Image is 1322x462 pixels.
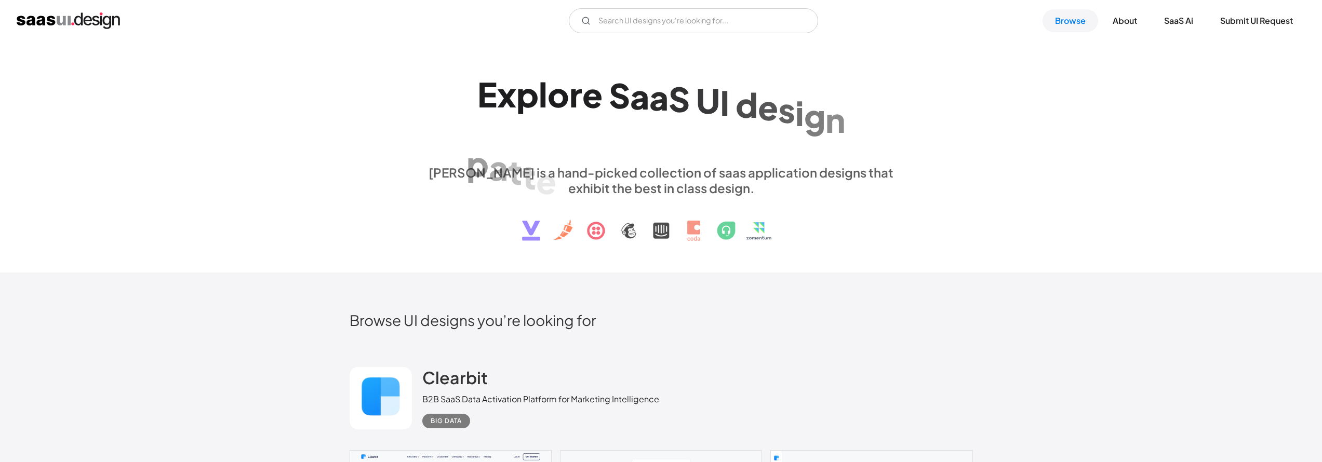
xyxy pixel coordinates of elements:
div: S [669,79,690,119]
div: E [477,74,497,114]
div: a [630,76,649,116]
div: p [466,143,489,183]
div: n [825,100,845,140]
div: l [539,74,548,114]
div: t [508,152,522,192]
a: Browse [1043,9,1098,32]
a: SaaS Ai [1152,9,1206,32]
div: i [795,93,804,133]
a: home [17,12,120,29]
div: o [548,74,569,114]
h2: Clearbit [422,367,488,388]
div: I [720,83,729,123]
div: e [758,87,778,127]
form: Email Form [569,8,818,33]
div: a [489,147,508,187]
div: e [582,75,603,115]
div: g [804,97,825,137]
div: S [609,76,630,116]
div: t [522,156,536,196]
div: e [536,161,556,201]
a: Clearbit [422,367,488,393]
div: a [649,78,669,118]
div: p [516,74,539,114]
h2: Browse UI designs you’re looking for [350,311,973,329]
div: x [497,74,516,114]
a: About [1100,9,1150,32]
h1: Explore SaaS UI design patterns & interactions. [422,74,900,154]
img: text, icon, saas logo [504,196,819,250]
input: Search UI designs you're looking for... [569,8,818,33]
div: s [778,90,795,130]
div: B2B SaaS Data Activation Platform for Marketing Intelligence [422,393,659,405]
a: Submit UI Request [1208,9,1305,32]
div: Big Data [431,415,462,427]
div: r [569,75,582,115]
div: d [736,85,758,125]
div: U [696,81,720,121]
div: [PERSON_NAME] is a hand-picked collection of saas application designs that exhibit the best in cl... [422,165,900,196]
